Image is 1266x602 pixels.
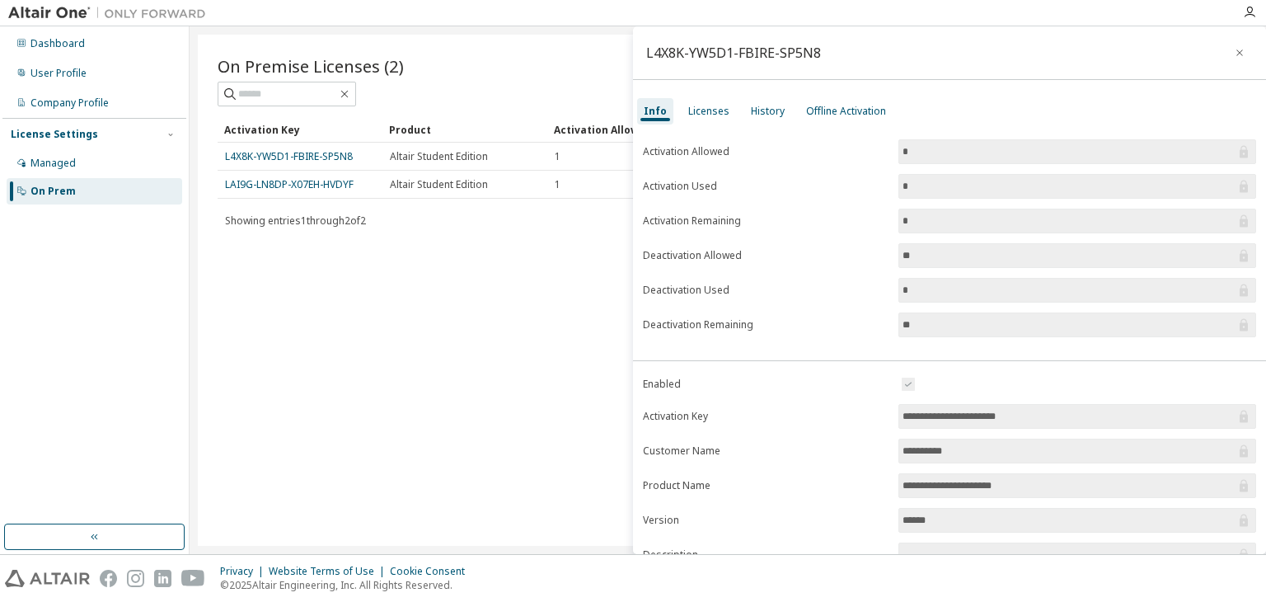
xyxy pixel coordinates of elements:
span: Altair Student Edition [390,178,488,191]
span: On Premise Licenses (2) [218,54,404,78]
a: L4X8K-YW5D1-FBIRE-SP5N8 [225,149,353,163]
div: Managed [30,157,76,170]
div: Privacy [220,565,269,578]
label: Product Name [643,479,889,492]
label: Activation Allowed [643,145,889,158]
div: Activation Allowed [554,116,706,143]
span: Showing entries 1 through 2 of 2 [225,214,366,228]
div: Company Profile [30,96,109,110]
div: Licenses [688,105,729,118]
div: L4X8K-YW5D1-FBIRE-SP5N8 [646,46,821,59]
div: On Prem [30,185,76,198]
img: instagram.svg [127,570,144,587]
div: Website Terms of Use [269,565,390,578]
label: Customer Name [643,444,889,458]
div: Info [644,105,667,118]
div: Product [389,116,541,143]
img: facebook.svg [100,570,117,587]
img: Altair One [8,5,214,21]
label: Deactivation Used [643,284,889,297]
span: 1 [555,178,560,191]
p: © 2025 Altair Engineering, Inc. All Rights Reserved. [220,578,475,592]
div: License Settings [11,128,98,141]
span: 1 [555,150,560,163]
a: LAI9G-LN8DP-X07EH-HVDYF [225,177,354,191]
img: youtube.svg [181,570,205,587]
img: altair_logo.svg [5,570,90,587]
div: Offline Activation [806,105,886,118]
label: Activation Used [643,180,889,193]
div: Activation Key [224,116,376,143]
img: linkedin.svg [154,570,171,587]
div: Cookie Consent [390,565,475,578]
div: Dashboard [30,37,85,50]
label: Description [643,548,889,562]
label: Activation Remaining [643,214,889,228]
div: History [751,105,785,118]
label: Enabled [643,378,889,391]
label: Activation Key [643,410,889,423]
label: Deactivation Remaining [643,318,889,332]
label: Deactivation Allowed [643,249,889,262]
span: Altair Student Edition [390,150,488,163]
label: Version [643,514,889,527]
div: User Profile [30,67,87,80]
